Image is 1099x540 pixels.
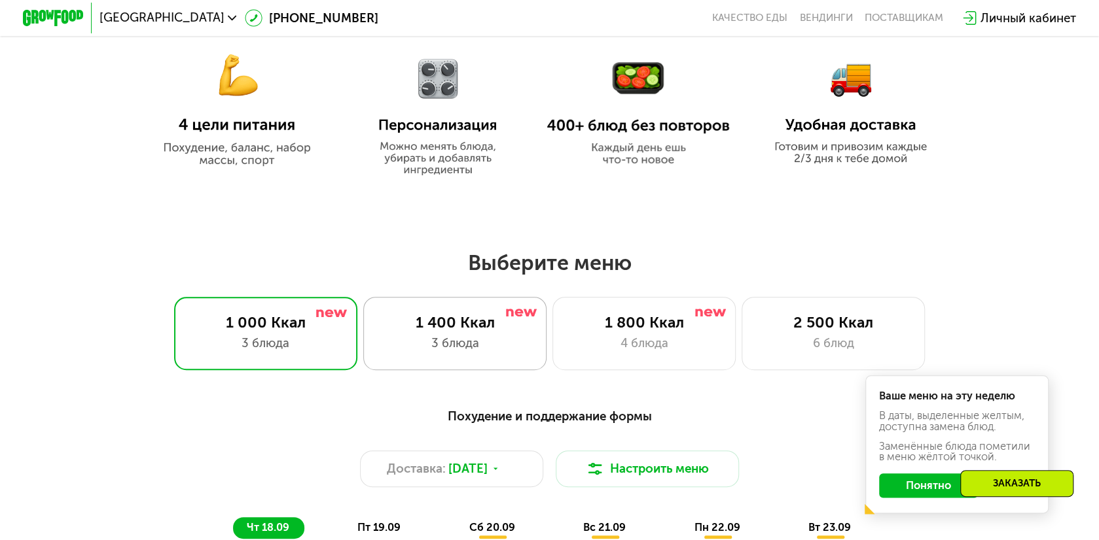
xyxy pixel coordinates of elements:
div: Заказать [960,470,1073,497]
div: 2 500 Ккал [758,313,909,331]
div: Ваше меню на эту неделю [879,391,1035,401]
button: Настроить меню [556,450,739,487]
span: Доставка: [386,460,445,478]
div: Заменённые блюда пометили в меню жёлтой точкой. [879,441,1035,463]
div: 6 блюд [758,334,909,352]
div: 3 блюда [379,334,530,352]
span: вс 21.09 [583,521,626,533]
a: Качество еды [712,12,787,24]
button: Понятно [879,473,978,498]
div: 4 блюда [568,334,719,352]
div: В даты, выделенные желтым, доступна замена блюд. [879,411,1035,432]
span: вт 23.09 [808,521,851,533]
span: [GEOGRAPHIC_DATA] [99,12,225,24]
span: пт 19.09 [357,521,401,533]
div: поставщикам [865,12,943,24]
div: 1 400 Ккал [379,313,530,331]
h2: Выберите меню [49,250,1051,276]
a: Вендинги [799,12,852,24]
div: 3 блюда [190,334,342,352]
div: 1 000 Ккал [190,313,342,331]
div: Похудение и поддержание формы [98,407,1001,426]
span: чт 18.09 [247,521,289,533]
a: [PHONE_NUMBER] [245,9,378,27]
div: 1 800 Ккал [568,313,719,331]
div: Личный кабинет [981,9,1076,27]
span: сб 20.09 [469,521,515,533]
span: пн 22.09 [694,521,740,533]
span: [DATE] [448,460,488,478]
